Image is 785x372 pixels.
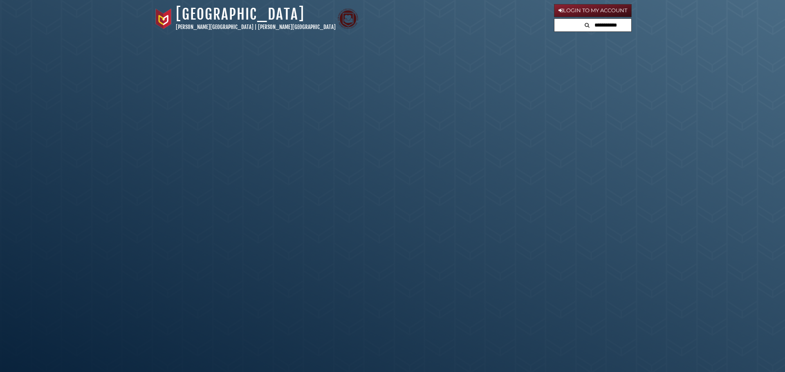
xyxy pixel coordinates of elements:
span: | [255,24,257,30]
img: Calvin Theological Seminary [338,9,358,29]
a: [PERSON_NAME][GEOGRAPHIC_DATA] [176,24,253,30]
button: Search [582,19,592,30]
a: Login to My Account [554,4,632,17]
a: [GEOGRAPHIC_DATA] [176,5,305,23]
img: Calvin University [153,9,174,29]
i: Search [585,22,590,28]
a: [PERSON_NAME][GEOGRAPHIC_DATA] [258,24,336,30]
